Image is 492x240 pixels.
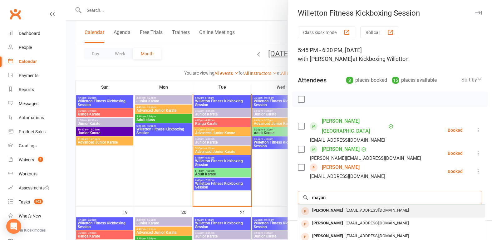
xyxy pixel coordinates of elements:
[19,213,41,218] div: What's New
[8,69,66,83] a: Payments
[8,83,66,97] a: Reports
[19,101,38,106] div: Messages
[19,31,40,36] div: Dashboard
[34,199,43,204] span: 402
[8,195,66,209] a: Tasks 402
[310,206,346,215] div: [PERSON_NAME]
[19,129,46,134] div: Product Sales
[19,157,34,162] div: Waivers
[301,220,309,228] div: prospect
[8,139,66,153] a: Gradings
[298,56,352,62] span: with [PERSON_NAME]
[298,76,327,85] div: Attendees
[298,27,355,38] button: Class kiosk mode
[322,116,387,136] a: [PERSON_NAME][GEOGRAPHIC_DATA]
[8,209,66,223] a: What's New
[38,157,43,162] span: 3
[392,77,399,84] div: 15
[8,111,66,125] a: Automations
[448,151,463,155] div: Booked
[8,167,66,181] a: Workouts
[19,199,30,204] div: Tasks
[310,136,385,144] div: [EMAIL_ADDRESS][DOMAIN_NAME]
[6,219,21,234] div: Open Intercom Messenger
[346,77,353,84] div: 3
[352,56,409,62] span: at Kickboxing Willetton
[298,46,482,63] div: 5:45 PM - 6:30 PM, [DATE]
[7,6,23,22] a: Clubworx
[322,162,360,172] a: [PERSON_NAME]
[360,27,399,38] button: Roll call
[322,144,360,154] a: [PERSON_NAME]
[19,59,37,64] div: Calendar
[288,9,492,17] div: Willetton Fitness Kickboxing Session
[310,154,421,162] div: [PERSON_NAME][EMAIL_ADDRESS][DOMAIN_NAME]
[346,221,409,225] span: [EMAIL_ADDRESS][DOMAIN_NAME]
[392,76,437,85] div: places available
[310,172,385,180] div: [EMAIL_ADDRESS][DOMAIN_NAME]
[19,73,38,78] div: Payments
[8,55,66,69] a: Calendar
[301,207,309,215] div: prospect
[19,143,37,148] div: Gradings
[8,153,66,167] a: Waivers 3
[8,125,66,139] a: Product Sales
[461,76,482,84] div: Sort by
[19,185,50,190] div: Assessments
[310,219,346,228] div: [PERSON_NAME]
[8,41,66,55] a: People
[19,87,34,92] div: Reports
[8,27,66,41] a: Dashboard
[8,97,66,111] a: Messages
[346,233,409,238] span: [EMAIL_ADDRESS][DOMAIN_NAME]
[8,181,66,195] a: Assessments
[298,191,482,204] input: Search to add attendees
[346,208,409,213] span: [EMAIL_ADDRESS][DOMAIN_NAME]
[448,128,463,132] div: Booked
[19,45,32,50] div: People
[19,171,37,176] div: Workouts
[448,169,463,174] div: Booked
[19,115,44,120] div: Automations
[346,76,387,85] div: places booked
